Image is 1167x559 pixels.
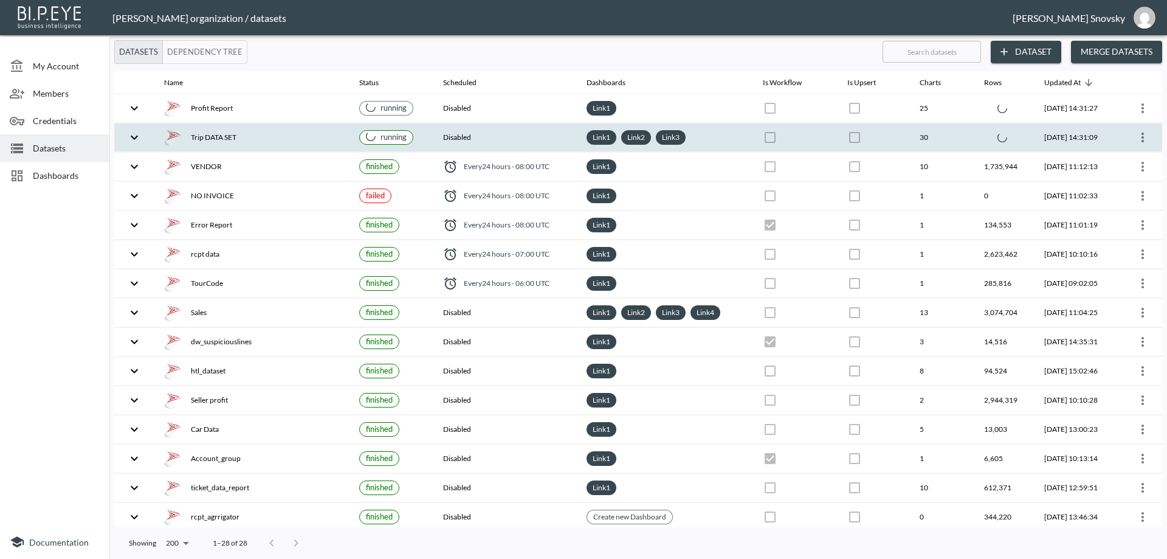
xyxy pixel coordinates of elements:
[577,123,752,152] th: {"type":"div","key":null,"ref":null,"props":{"style":{"display":"flex","flexWrap":"wrap","gap":6}...
[433,182,577,210] th: {"type":"div","key":null,"ref":null,"props":{"style":{"display":"flex","alignItems":"center","col...
[974,269,1034,298] th: 285,816
[124,448,145,469] button: expand row
[753,211,838,240] th: {"type":{},"key":null,"ref":null,"props":{"disabled":true,"checked":true,"color":"primary","style...
[974,474,1034,502] th: 612,371
[1133,186,1152,206] button: more
[591,510,669,524] a: Create new Dashboard
[112,12,1013,24] div: [PERSON_NAME] organization / datasets
[349,503,433,532] th: {"type":{},"key":null,"ref":null,"props":{"size":"small","label":{"type":{},"key":null,"ref":null...
[587,305,616,320] div: Link1
[164,275,181,292] img: mssql icon
[587,159,616,174] div: Link1
[164,187,340,204] div: NO INVOICE
[349,328,433,356] th: {"type":{},"key":null,"ref":null,"props":{"size":"small","label":{"type":{},"key":null,"ref":null...
[15,3,85,30] img: bipeye-logo
[753,415,838,444] th: {"type":{},"key":null,"ref":null,"props":{"disabled":true,"checked":false,"color":"primary","styl...
[625,305,647,319] a: Link2
[656,130,686,145] div: Link3
[910,240,974,269] th: 1
[366,278,393,288] span: finished
[164,509,181,526] img: mssql icon
[577,211,752,240] th: {"type":"div","key":null,"ref":null,"props":{"style":{"display":"flex","flexWrap":"wrap","gap":6}...
[1133,303,1152,322] button: more
[164,100,181,117] img: mssql icon
[690,305,720,320] div: Link4
[33,142,100,155] span: Datasets
[433,94,577,123] th: Disabled
[366,131,407,143] div: running
[763,75,802,90] div: Is Workflow
[1034,269,1118,298] th: 2025-09-01, 09:02:05
[838,153,911,181] th: {"type":{},"key":null,"ref":null,"props":{"disabled":true,"color":"primary","style":{"padding":0}...
[974,123,1034,152] th: {"type":"div","key":null,"ref":null,"props":{"style":{"display":"flex","justifyContent":"center"}...
[838,415,911,444] th: {"type":{},"key":null,"ref":null,"props":{"disabled":true,"checked":false,"color":"primary","styl...
[974,182,1034,210] th: 0
[124,98,145,119] button: expand row
[694,305,717,319] a: Link4
[433,153,577,181] th: {"type":"div","key":null,"ref":null,"props":{"style":{"display":"flex","alignItems":"center","col...
[910,269,974,298] th: 1
[124,215,145,235] button: expand row
[838,357,911,386] th: {"type":{},"key":null,"ref":null,"props":{"disabled":true,"checked":false,"color":"primary","styl...
[164,158,340,175] div: VENDOR
[838,445,911,473] th: {"type":{},"key":null,"ref":null,"props":{"disabled":true,"checked":false,"color":"primary","styl...
[433,328,577,356] th: Disabled
[349,240,433,269] th: {"type":{},"key":null,"ref":null,"props":{"size":"small","label":{"type":{},"key":null,"ref":null...
[154,182,349,210] th: {"type":"div","key":null,"ref":null,"props":{"style":{"display":"flex","gap":16,"alignItems":"cen...
[1134,7,1155,29] img: e1d6fdeb492d5bd457900032a53483e8
[164,100,340,117] div: Profit Report
[587,481,616,495] div: Link1
[1034,123,1118,152] th: 2025-09-01, 14:31:09
[590,422,613,436] a: Link1
[1034,357,1118,386] th: 2025-08-17, 15:02:46
[349,182,433,210] th: {"type":{},"key":null,"ref":null,"props":{"size":"small","label":{"type":{},"key":null,"ref":null...
[974,153,1034,181] th: 1,735,944
[587,218,616,232] div: Link1
[1118,299,1162,327] th: {"type":{"isMobxInjector":true,"displayName":"inject-with-userStore-stripeStore-datasetsStore(Obj...
[154,123,349,152] th: {"type":"div","key":null,"ref":null,"props":{"style":{"display":"flex","gap":16,"alignItems":"cen...
[1133,478,1152,498] button: more
[1118,415,1162,444] th: {"type":{"isMobxInjector":true,"displayName":"inject-with-userStore-stripeStore-datasetsStore(Obj...
[590,481,613,495] a: Link1
[753,474,838,502] th: {"type":{},"key":null,"ref":null,"props":{"disabled":true,"checked":false,"color":"primary","styl...
[577,94,752,123] th: {"type":"div","key":null,"ref":null,"props":{"style":{"display":"flex","flexWrap":"wrap","gap":6}...
[753,357,838,386] th: {"type":{},"key":null,"ref":null,"props":{"disabled":true,"checked":false,"color":"primary","styl...
[443,75,492,90] span: Scheduled
[154,94,349,123] th: {"type":"div","key":null,"ref":null,"props":{"style":{"display":"flex","gap":16,"alignItems":"cen...
[1118,240,1162,269] th: {"type":{"isMobxInjector":true,"displayName":"inject-with-userStore-stripeStore-datasetsStore(Obj...
[366,161,393,171] span: finished
[164,275,340,292] div: TourCode
[847,75,892,90] span: Is Upsert
[920,75,957,90] span: Charts
[366,190,385,200] span: failed
[1133,99,1152,118] button: more
[910,182,974,210] th: 1
[10,535,100,549] a: Documentation
[433,240,577,269] th: {"type":"div","key":null,"ref":null,"props":{"style":{"display":"flex","alignItems":"center","col...
[33,87,100,100] span: Members
[433,386,577,415] th: Disabled
[974,94,1034,123] th: {"type":"div","key":null,"ref":null,"props":{"style":{"display":"flex","justifyContent":"center"}...
[164,479,340,496] div: ticket_data_report
[590,335,613,349] a: Link1
[124,390,145,411] button: expand row
[164,246,181,263] img: mssql icon
[590,159,613,173] a: Link1
[154,240,349,269] th: {"type":"div","key":null,"ref":null,"props":{"style":{"display":"flex","gap":16,"alignItems":"cen...
[910,386,974,415] th: 2
[587,189,616,203] div: Link1
[1034,153,1118,181] th: 2025-09-01, 11:12:13
[1034,415,1118,444] th: 2025-07-30, 13:00:23
[847,75,876,90] div: Is Upsert
[1071,41,1162,63] button: Merge Datasets
[587,451,616,466] div: Link1
[366,395,393,404] span: finished
[587,247,616,262] div: Link1
[349,474,433,502] th: {"type":{},"key":null,"ref":null,"props":{"size":"small","label":{"type":{},"key":null,"ref":null...
[366,424,393,434] span: finished
[164,363,340,380] div: htl_dataset
[1133,157,1152,176] button: more
[154,357,349,386] th: {"type":"div","key":null,"ref":null,"props":{"style":{"display":"flex","gap":16,"alignItems":"cen...
[920,75,941,90] div: Charts
[164,158,181,175] img: mssql icon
